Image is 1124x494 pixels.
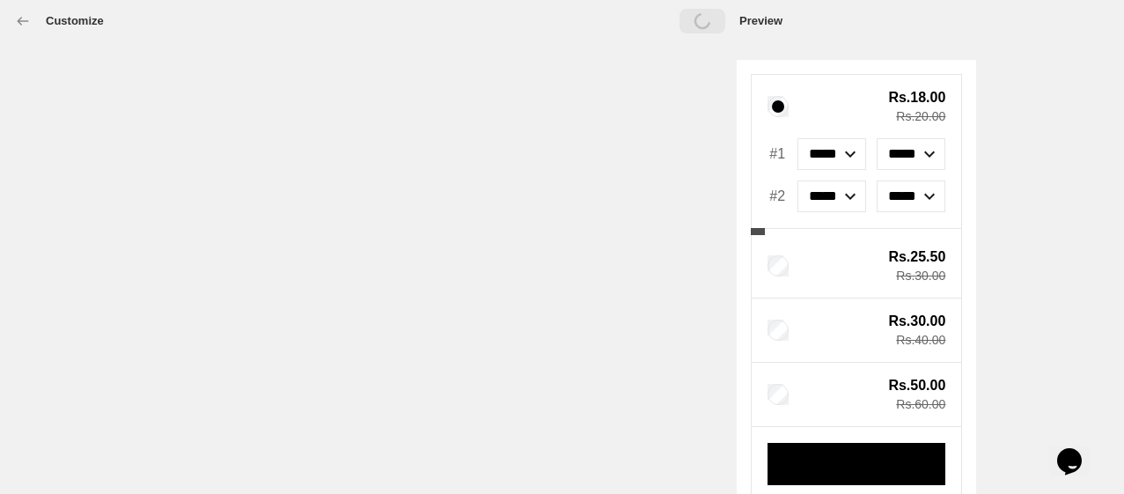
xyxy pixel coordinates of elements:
[888,379,945,393] span: Rs.50.00
[872,379,945,410] div: Total savings
[739,12,782,30] h2: Preview
[872,250,945,282] div: Total savings
[888,314,945,328] span: Rs.30.00
[888,250,945,264] span: Rs.25.50
[888,334,945,346] span: Rs.40.00
[888,398,945,410] span: Rs.60.00
[1050,424,1106,476] iframe: chat widget
[46,12,104,30] h3: Customize
[768,188,787,205] span: #2
[888,269,945,282] span: Rs.30.00
[872,91,945,122] div: Total savings
[888,91,945,105] span: Rs.18.00
[872,314,945,346] div: Total savings
[768,145,787,163] span: #1
[888,110,945,122] span: Rs.20.00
